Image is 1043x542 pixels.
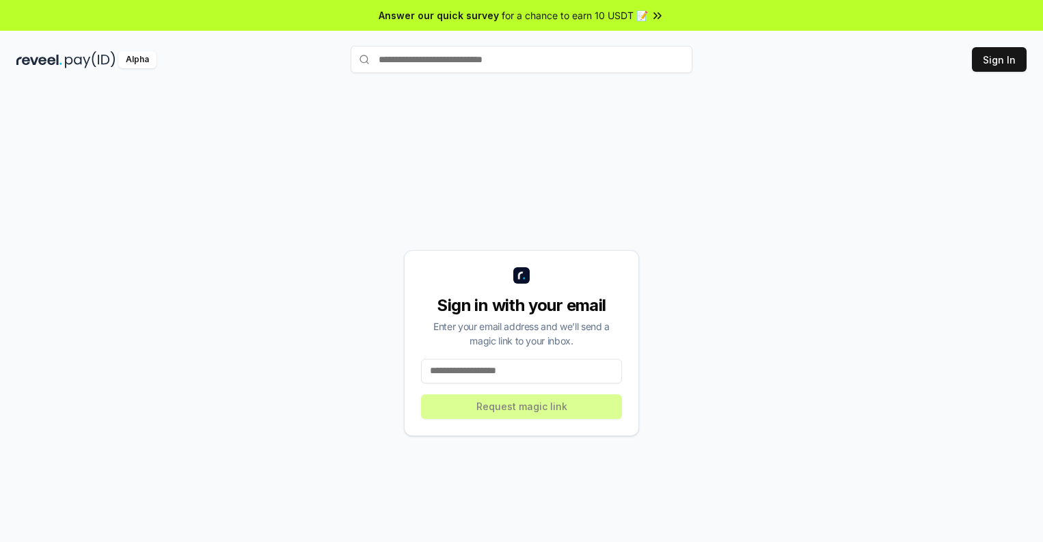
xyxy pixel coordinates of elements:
[502,8,648,23] span: for a chance to earn 10 USDT 📝
[379,8,499,23] span: Answer our quick survey
[118,51,157,68] div: Alpha
[65,51,116,68] img: pay_id
[421,295,622,316] div: Sign in with your email
[972,47,1027,72] button: Sign In
[421,319,622,348] div: Enter your email address and we’ll send a magic link to your inbox.
[16,51,62,68] img: reveel_dark
[513,267,530,284] img: logo_small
